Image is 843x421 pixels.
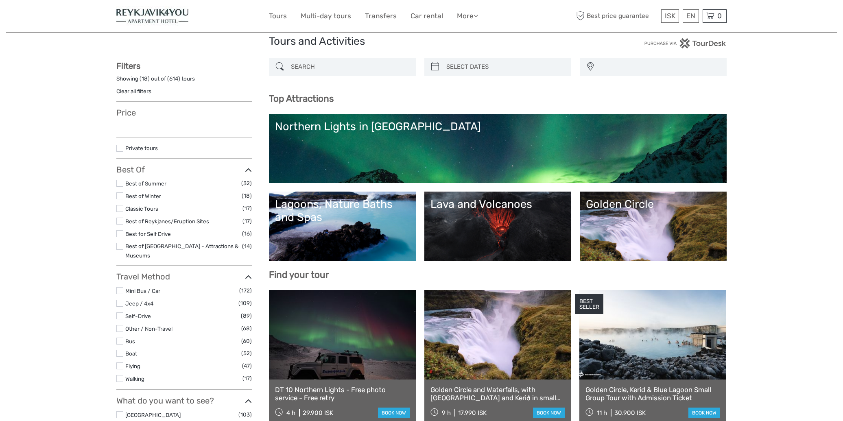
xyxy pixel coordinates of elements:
[303,409,333,417] div: 29.900 ISK
[125,363,140,369] a: Flying
[116,6,188,26] img: 6-361f32cd-14e7-48eb-9e68-625e5797bc9e_logo_small.jpg
[430,386,565,402] a: Golden Circle and Waterfalls, with [GEOGRAPHIC_DATA] and Kerið in small group
[125,205,158,212] a: Classic Tours
[443,60,567,74] input: SELECT DATES
[242,242,252,251] span: (14)
[586,198,721,255] a: Golden Circle
[116,108,252,118] h3: Price
[586,198,721,211] div: Golden Circle
[457,10,478,22] a: More
[116,165,252,175] h3: Best Of
[125,313,151,319] a: Self-Drive
[142,75,148,83] label: 18
[275,120,721,133] div: Northern Lights in [GEOGRAPHIC_DATA]
[597,409,607,417] span: 11 h
[275,120,721,177] a: Northern Lights in [GEOGRAPHIC_DATA]
[116,75,252,87] div: Showing ( ) out of ( ) tours
[116,61,140,71] strong: Filters
[430,198,565,211] div: Lava and Volcanoes
[683,9,699,23] div: EN
[301,10,351,22] a: Multi-day tours
[125,288,160,294] a: Mini Bus / Car
[242,216,252,226] span: (17)
[125,338,135,345] a: Bus
[242,229,252,238] span: (16)
[242,191,252,201] span: (18)
[241,349,252,358] span: (52)
[125,350,137,357] a: Boat
[430,198,565,255] a: Lava and Volcanoes
[275,198,410,255] a: Lagoons, Nature Baths and Spas
[125,231,171,237] a: Best for Self Drive
[169,75,178,83] label: 614
[575,294,603,314] div: BEST SELLER
[269,93,334,104] b: Top Attractions
[125,193,161,199] a: Best of Winter
[125,325,173,332] a: Other / Non-Travel
[585,386,720,402] a: Golden Circle, Kerid & Blue Lagoon Small Group Tour with Admission Ticket
[442,409,451,417] span: 9 h
[458,409,487,417] div: 17.990 ISK
[125,243,238,259] a: Best of [GEOGRAPHIC_DATA] - Attractions & Museums
[238,299,252,308] span: (109)
[238,410,252,419] span: (103)
[269,10,287,22] a: Tours
[242,204,252,213] span: (17)
[365,10,397,22] a: Transfers
[241,336,252,346] span: (60)
[688,408,720,418] a: book now
[242,374,252,383] span: (17)
[286,409,295,417] span: 4 h
[242,361,252,371] span: (47)
[665,12,675,20] span: ISK
[269,35,574,48] h1: Tours and Activities
[125,375,144,382] a: Walking
[116,88,151,94] a: Clear all filters
[288,60,412,74] input: SEARCH
[239,286,252,295] span: (172)
[241,179,252,188] span: (32)
[533,408,565,418] a: book now
[716,12,723,20] span: 0
[378,408,410,418] a: book now
[116,272,252,281] h3: Travel Method
[125,145,158,151] a: Private tours
[125,300,153,307] a: Jeep / 4x4
[574,9,659,23] span: Best price guarantee
[241,324,252,333] span: (68)
[614,409,646,417] div: 30.900 ISK
[125,218,209,225] a: Best of Reykjanes/Eruption Sites
[269,269,329,280] b: Find your tour
[275,198,410,224] div: Lagoons, Nature Baths and Spas
[275,386,410,402] a: DT 10 Northern Lights - Free photo service - Free retry
[125,412,181,418] a: [GEOGRAPHIC_DATA]
[125,180,166,187] a: Best of Summer
[644,38,727,48] img: PurchaseViaTourDesk.png
[116,396,252,406] h3: What do you want to see?
[411,10,443,22] a: Car rental
[241,311,252,321] span: (89)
